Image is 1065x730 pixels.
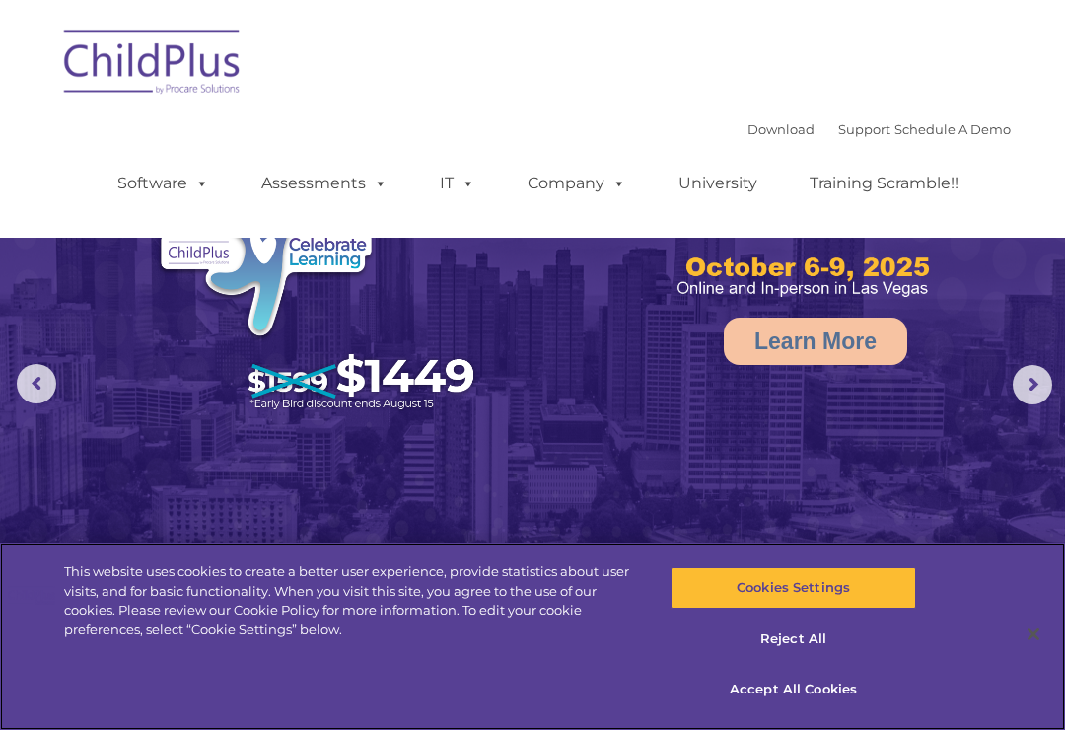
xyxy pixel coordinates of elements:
[724,318,907,365] a: Learn More
[838,121,890,137] a: Support
[894,121,1011,137] a: Schedule A Demo
[747,121,1011,137] font: |
[671,619,915,660] button: Reject All
[790,164,978,203] a: Training Scramble!!
[671,567,915,609] button: Cookies Settings
[747,121,815,137] a: Download
[98,164,229,203] a: Software
[54,16,251,114] img: ChildPlus by Procare Solutions
[1012,613,1055,656] button: Close
[64,562,639,639] div: This website uses cookies to create a better user experience, provide statistics about user visit...
[420,164,495,203] a: IT
[671,669,915,710] button: Accept All Cookies
[242,164,407,203] a: Assessments
[659,164,777,203] a: University
[508,164,646,203] a: Company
